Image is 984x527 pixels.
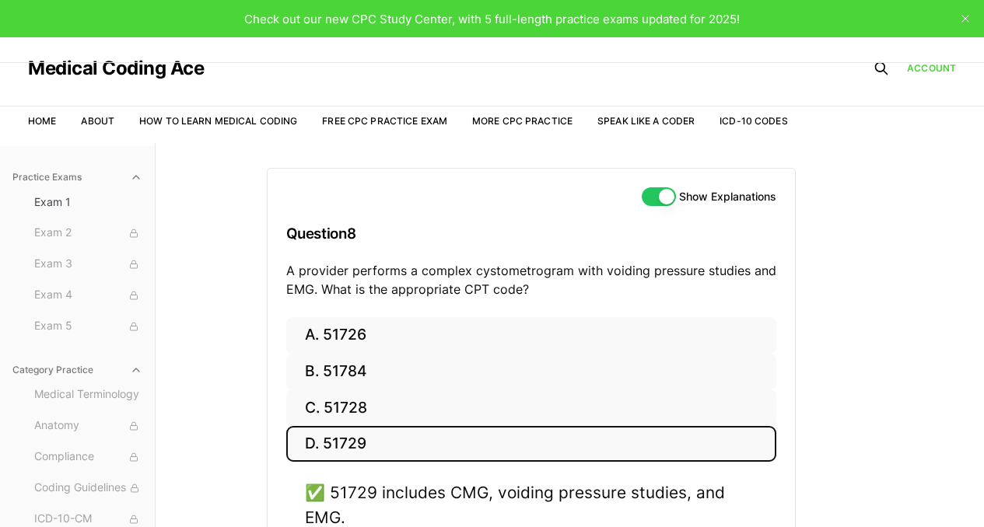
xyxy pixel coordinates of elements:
[6,358,149,382] button: Category Practice
[34,480,142,497] span: Coding Guidelines
[28,59,204,78] a: Medical Coding Ace
[28,382,149,407] button: Medical Terminology
[286,354,776,390] button: B. 51784
[28,190,149,215] button: Exam 1
[34,194,142,210] span: Exam 1
[907,61,956,75] a: Account
[28,476,149,501] button: Coding Guidelines
[286,317,776,354] button: A. 51726
[286,389,776,426] button: C. 51728
[28,445,149,469] button: Compliance
[28,252,149,277] button: Exam 3
[286,426,776,462] button: D. 51729
[34,448,142,466] span: Compliance
[28,221,149,246] button: Exam 2
[472,115,573,127] a: More CPC Practice
[679,191,776,202] label: Show Explanations
[597,115,695,127] a: Speak Like a Coder
[953,6,978,31] button: close
[244,12,740,26] span: Check out our new CPC Study Center, with 5 full-length practice exams updated for 2025!
[139,115,297,127] a: How to Learn Medical Coding
[720,115,787,127] a: ICD-10 Codes
[34,256,142,273] span: Exam 3
[34,287,142,304] span: Exam 4
[6,165,149,190] button: Practice Exams
[34,386,142,403] span: Medical Terminology
[81,115,114,127] a: About
[28,414,149,438] button: Anatomy
[286,261,776,298] p: A provider performs a complex cystometrogram with voiding pressure studies and EMG. What is the a...
[28,115,56,127] a: Home
[34,417,142,435] span: Anatomy
[286,211,776,257] h3: Question 8
[34,318,142,335] span: Exam 5
[322,115,447,127] a: Free CPC Practice Exam
[28,283,149,308] button: Exam 4
[28,314,149,339] button: Exam 5
[34,225,142,242] span: Exam 2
